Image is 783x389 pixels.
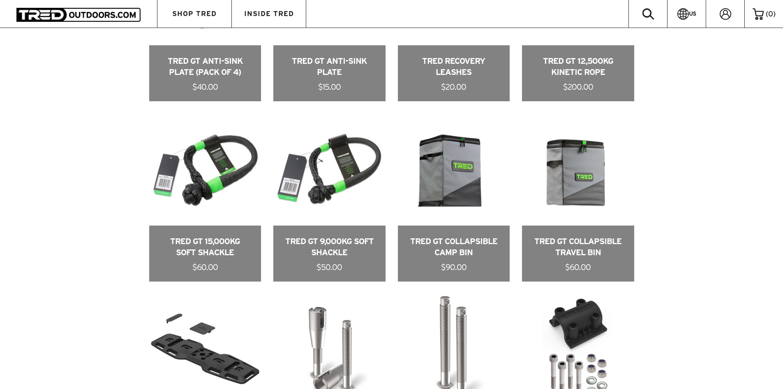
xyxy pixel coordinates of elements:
[172,10,217,17] span: SHOP TRED
[766,10,776,18] span: ( )
[753,8,764,20] img: cart-icon
[16,8,141,21] img: TRED Outdoors America
[768,10,773,18] span: 0
[244,10,294,17] span: INSIDE TRED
